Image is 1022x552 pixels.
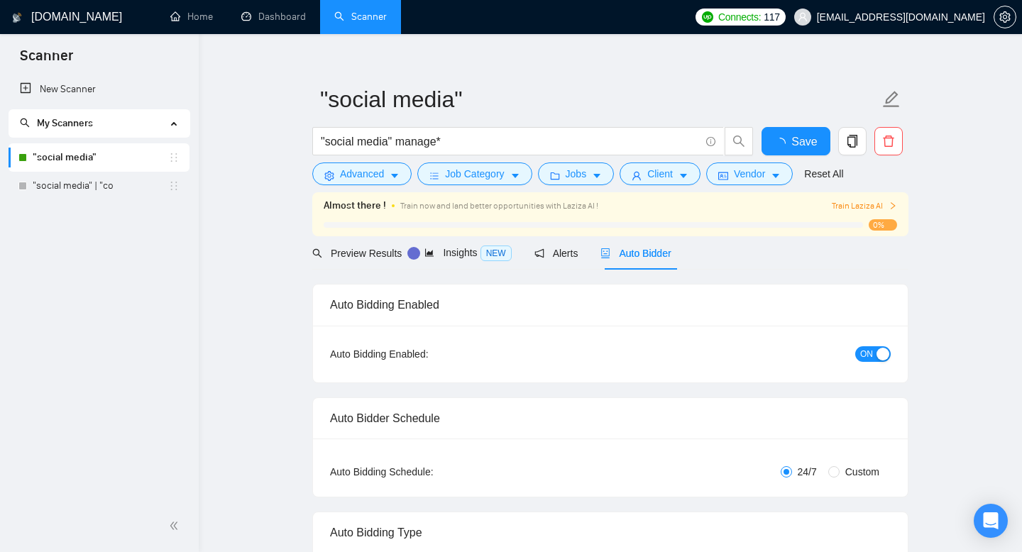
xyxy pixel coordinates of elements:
[974,504,1008,538] div: Open Intercom Messenger
[20,117,93,129] span: My Scanners
[762,127,830,155] button: Save
[33,143,168,172] a: "social media"
[566,166,587,182] span: Jobs
[429,170,439,181] span: bars
[334,11,387,23] a: searchScanner
[632,170,642,181] span: user
[994,11,1016,23] a: setting
[882,90,901,109] span: edit
[702,11,713,23] img: upwork-logo.png
[994,6,1016,28] button: setting
[869,219,897,231] span: 0%
[706,162,793,185] button: idcardVendorcaret-down
[445,166,504,182] span: Job Category
[550,170,560,181] span: folder
[889,202,897,210] span: right
[390,170,400,181] span: caret-down
[324,170,334,181] span: setting
[706,137,715,146] span: info-circle
[791,133,817,150] span: Save
[321,133,700,150] input: Search Freelance Jobs...
[771,170,781,181] span: caret-down
[312,248,402,259] span: Preview Results
[534,248,544,258] span: notification
[600,248,610,258] span: robot
[400,201,598,211] span: Train now and land better opportunities with Laziza AI !
[37,117,93,129] span: My Scanners
[860,346,873,362] span: ON
[832,199,897,213] button: Train Laziza AI
[168,152,180,163] span: holder
[169,519,183,533] span: double-left
[20,75,178,104] a: New Scanner
[312,162,412,185] button: settingAdvancedcaret-down
[33,172,168,200] a: "social media" | "co
[734,166,765,182] span: Vendor
[840,464,885,480] span: Custom
[480,245,512,261] span: NEW
[9,75,189,104] li: New Scanner
[592,170,602,181] span: caret-down
[330,346,517,362] div: Auto Bidding Enabled:
[9,45,84,75] span: Scanner
[312,248,322,258] span: search
[424,248,434,258] span: area-chart
[600,248,671,259] span: Auto Bidder
[718,170,728,181] span: idcard
[417,162,532,185] button: barsJob Categorycaret-down
[330,285,891,325] div: Auto Bidding Enabled
[620,162,700,185] button: userClientcaret-down
[647,166,673,182] span: Client
[340,166,384,182] span: Advanced
[804,166,843,182] a: Reset All
[170,11,213,23] a: homeHome
[9,172,189,200] li: "social media" | "co
[764,9,779,25] span: 117
[718,9,761,25] span: Connects:
[798,12,808,22] span: user
[875,135,902,148] span: delete
[330,464,517,480] div: Auto Bidding Schedule:
[168,180,180,192] span: holder
[994,11,1016,23] span: setting
[241,11,306,23] a: dashboardDashboard
[838,127,867,155] button: copy
[534,248,578,259] span: Alerts
[9,143,189,172] li: "social media"
[725,127,753,155] button: search
[12,6,22,29] img: logo
[330,398,891,438] div: Auto Bidder Schedule
[407,247,420,260] div: Tooltip anchor
[874,127,903,155] button: delete
[678,170,688,181] span: caret-down
[324,198,386,214] span: Almost there !
[839,135,866,148] span: copy
[20,118,30,128] span: search
[510,170,520,181] span: caret-down
[774,138,791,149] span: loading
[538,162,615,185] button: folderJobscaret-down
[725,135,752,148] span: search
[320,82,879,117] input: Scanner name...
[424,247,511,258] span: Insights
[792,464,823,480] span: 24/7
